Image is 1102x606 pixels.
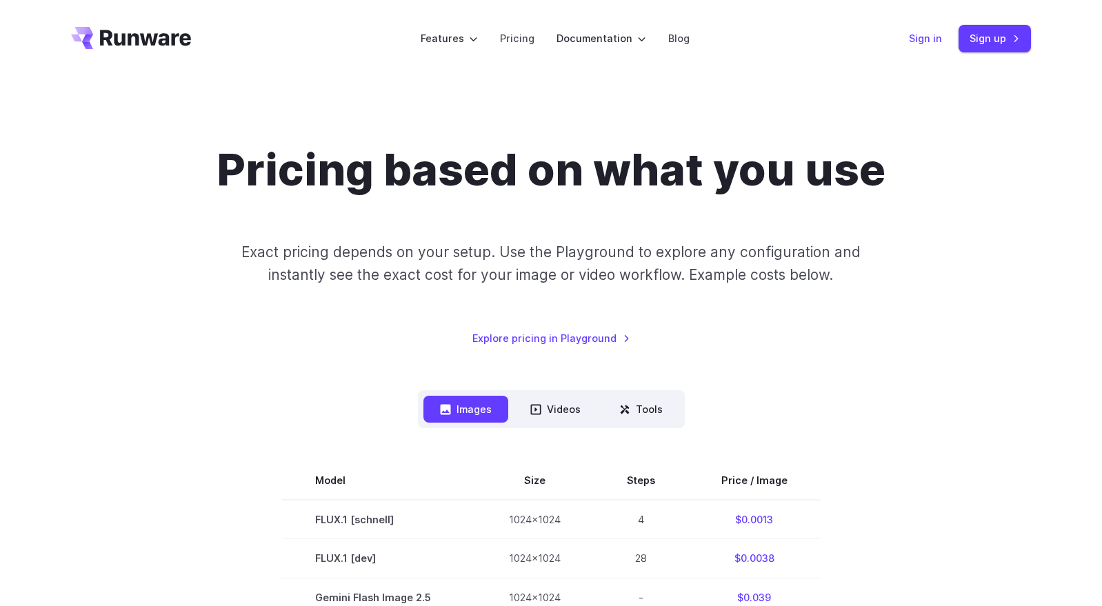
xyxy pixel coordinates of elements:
th: Steps [594,461,688,500]
label: Features [421,30,478,46]
h1: Pricing based on what you use [217,143,885,196]
td: FLUX.1 [schnell] [282,500,476,539]
td: 1024x1024 [476,539,594,578]
a: Go to / [71,27,191,49]
p: Exact pricing depends on your setup. Use the Playground to explore any configuration and instantl... [215,241,887,287]
th: Size [476,461,594,500]
a: Sign up [959,25,1031,52]
th: Model [282,461,476,500]
td: 4 [594,500,688,539]
a: Explore pricing in Playground [472,330,630,346]
button: Images [423,396,508,423]
button: Tools [603,396,679,423]
button: Videos [514,396,597,423]
label: Documentation [557,30,646,46]
td: 1024x1024 [476,500,594,539]
a: Pricing [500,30,534,46]
th: Price / Image [688,461,821,500]
a: Blog [668,30,690,46]
td: 28 [594,539,688,578]
span: Gemini Flash Image 2.5 [315,589,443,605]
td: $0.0038 [688,539,821,578]
td: $0.0013 [688,500,821,539]
td: FLUX.1 [dev] [282,539,476,578]
a: Sign in [909,30,942,46]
